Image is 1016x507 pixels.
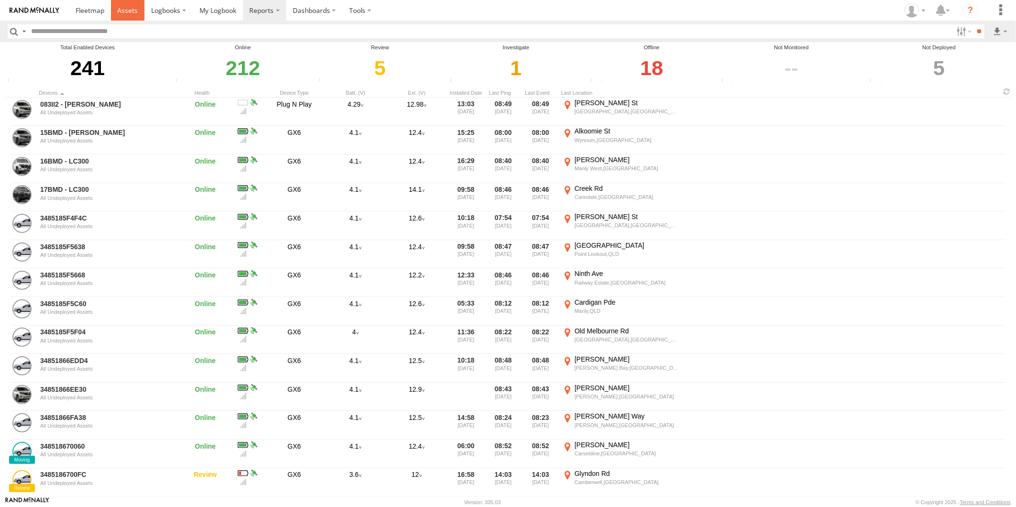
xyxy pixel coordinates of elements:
div: Devices that have never communicated with the server [867,77,881,85]
div: GX6 [265,355,323,382]
div: All Undeployed Assets [40,166,171,172]
div: 12.9 [388,384,445,410]
div: Last Event GSM Signal Strength [238,478,248,486]
div: Online [177,441,234,467]
div: Manly West,[GEOGRAPHIC_DATA] [574,165,679,172]
div: Version: 305.03 [464,499,501,505]
div: Click to Sort [39,89,173,96]
label: Search Query [20,24,28,38]
div: Battery Remaining: 4.1v [238,298,248,307]
div: Battery Remaining: 4.1v [238,184,248,193]
div: [PERSON_NAME] [574,384,679,392]
label: Click to View Event Location [561,184,681,211]
div: Last Event GPS Signal Strength [248,412,259,420]
div: Installed Date [449,89,483,96]
div: Battery Remaining: 4.1v [238,212,248,221]
div: 08:00 [DATE] [524,127,557,154]
div: 12.4 [388,127,445,154]
label: Click to View Event Location [561,441,681,467]
div: Click to Sort [524,89,557,96]
div: 14:03 [DATE] [486,469,520,496]
div: 08:48 [DATE] [524,355,557,382]
div: [GEOGRAPHIC_DATA],[GEOGRAPHIC_DATA] [574,336,679,343]
div: 10:18 [DATE] [449,212,483,239]
div: GX6 [265,155,323,182]
span: Refresh [1001,87,1013,96]
a: Click to View Device Details [12,356,32,375]
i: ? [963,3,978,18]
div: GX6 [265,127,323,154]
div: Battery Remaining: 4.1v [327,269,384,296]
div: All Undeployed Assets [40,195,171,201]
label: Click to View Event Location [561,327,681,353]
div: Offline [587,44,716,52]
div: Last Event GSM Signal Strength [238,221,248,230]
div: 12.6 [388,212,445,239]
div: Online [177,355,234,382]
div: All Undeployed Assets [40,452,171,457]
a: Click to View Device Details [12,413,32,432]
div: 08:43 [DATE] [524,384,557,410]
div: 12.5 [388,355,445,382]
a: Click to View Device Details [12,299,32,319]
div: Last Event GSM Signal Strength [238,250,248,258]
div: 08:47 [DATE] [486,241,520,268]
div: [PERSON_NAME] St [574,99,679,107]
a: 083II2 - [PERSON_NAME] [40,100,171,109]
div: Last Event GPS Signal Strength [248,99,259,107]
div: Online [177,298,234,325]
div: Click to filter by Offline [587,52,716,85]
div: Total number of Enabled Devices [5,77,19,85]
div: [PERSON_NAME] [574,155,679,164]
div: 12.4 [388,241,445,268]
div: 15:25 [DATE] [449,127,483,154]
div: Click to filter by Review [316,52,445,85]
div: [GEOGRAPHIC_DATA],[GEOGRAPHIC_DATA] [574,222,679,229]
div: [PERSON_NAME] [574,441,679,449]
div: [PERSON_NAME] Bay,[GEOGRAPHIC_DATA] [574,364,679,371]
div: Review [316,44,445,52]
div: Manly,QLD [574,308,679,314]
div: 09:58 [DATE] [449,184,483,211]
div: 12.5 [388,412,445,439]
div: Battery Remaining: 4.1v [238,441,248,449]
div: 09:58 [DATE] [449,241,483,268]
div: Battery Remaining: 4.1v [238,412,248,420]
label: Click to View Event Location [561,99,681,125]
div: All Undeployed Assets [40,423,171,429]
a: 3485185F4F4C [40,214,171,222]
div: Online [177,384,234,410]
div: Alkoomie St [574,127,679,135]
div: Last Event GSM Signal Strength [238,307,248,315]
div: Carseldine,[GEOGRAPHIC_DATA] [574,450,679,457]
div: Last Event GPS Signal Strength [248,212,259,221]
div: 08:47 [DATE] [524,241,557,268]
div: 14:03 [DATE] [524,469,557,496]
div: Click to filter by Not Monitored [718,52,864,85]
div: 08:49 [DATE] [486,99,520,125]
div: Battery Remaining: 4.1v [238,127,248,135]
div: Last Event GSM Signal Strength [238,420,248,429]
a: 17BMD - LC300 [40,185,171,194]
div: 07:54 [DATE] [486,212,520,239]
label: Export results as... [992,24,1008,38]
div: 12 [388,469,445,496]
div: All Undeployed Assets [40,309,171,315]
div: [PERSON_NAME] [574,355,679,364]
div: Online [177,327,234,353]
a: 3485185F5668 [40,271,171,279]
a: Terms and Conditions [960,499,1011,505]
div: 14.1 [388,184,445,211]
div: Number of devices that have communicated at least once in the last 6hrs [173,77,188,85]
div: 05:33 [DATE] [449,298,483,325]
div: Last Event GPS Signal Strength [248,298,259,307]
div: All Undeployed Assets [40,395,171,400]
div: Device Type [265,89,323,96]
a: Visit our Website [5,497,49,507]
a: 16BMD - LC300 [40,157,171,165]
div: 08:46 [DATE] [486,184,520,211]
div: Online [177,155,234,182]
div: GX6 [265,412,323,439]
label: Click to View Event Location [561,384,681,410]
a: 348518670060 [40,442,171,451]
